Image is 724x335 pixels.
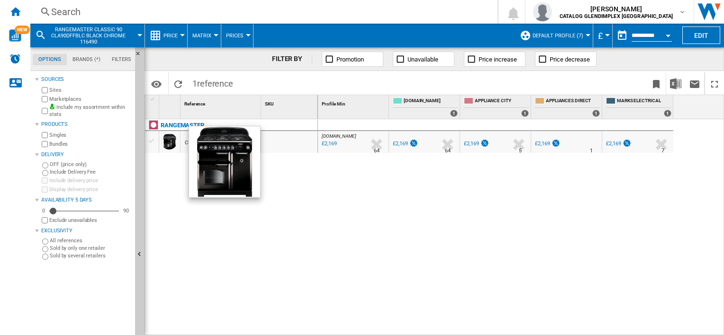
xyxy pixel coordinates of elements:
div: FILTER BY [272,54,312,64]
div: Search [51,5,473,18]
div: Sort None [320,95,389,110]
label: OFF (price only) [50,161,131,168]
button: Edit [682,26,720,44]
md-slider: Availability [49,206,119,216]
span: Promotion [336,56,364,63]
span: [PERSON_NAME] [560,4,673,14]
div: £2,169 [464,141,479,147]
div: RANGEMASTER CLASSIC 90 CLA90DFFBLC BLACK CHROME 116490 [35,24,140,47]
button: Maximize [705,72,724,95]
span: Price [163,33,178,39]
button: Unavailable [393,52,454,67]
div: 90 [121,207,131,214]
div: [DOMAIN_NAME] 1 offers sold by AO.COM [391,95,460,119]
button: Options [147,75,166,92]
div: £2,169 [393,141,407,147]
div: APPLIANCE CITY 1 offers sold by APPLIANCE CITY [462,95,531,119]
md-tab-item: Options [33,54,67,65]
button: Open calendar [660,26,677,43]
div: 1 offers sold by APPLIANCE CITY [521,110,529,117]
button: Price increase [464,52,525,67]
div: Sort None [161,95,180,110]
span: Reference [184,101,205,106]
input: Include my assortment within stats [42,105,48,117]
button: Download in Excel [666,72,685,95]
span: Price increase [479,56,517,63]
span: Default profile (7) [533,33,583,39]
div: Delivery Time : 5 days [519,146,522,156]
button: Price [163,24,182,47]
md-tab-item: Filters [106,54,137,65]
span: Profile Min [322,101,345,106]
img: profile.jpg [533,2,552,21]
div: £2,169 [606,141,621,147]
button: Hide [135,47,146,64]
span: APPLIANCE CITY [475,97,529,106]
input: Sold by only one retailer [42,246,48,252]
div: Price [150,24,182,47]
input: Include delivery price [42,177,48,184]
div: Delivery Time : 7 days [661,146,664,156]
div: APPLIANCES DIRECT 1 offers sold by APPLIANCES DIRECT [533,95,602,119]
div: £2,169 [605,139,632,149]
div: Sort None [182,95,261,110]
label: Exclude unavailables [49,217,131,224]
input: Display delivery price [42,217,48,223]
input: Bundles [42,141,48,147]
img: wise-card.svg [9,29,21,42]
div: £2,169 [391,139,418,149]
div: £2,169 [462,139,489,149]
div: MARKS ELECTRICAL 1 offers sold by MARKS ELECTRICAL [604,95,673,119]
input: Marketplaces [42,96,48,102]
div: Delivery Time : 64 days [374,146,380,156]
input: Sold by several retailers [42,254,48,260]
label: Include my assortment within stats [49,104,131,118]
input: Display delivery price [42,186,48,193]
img: alerts-logo.svg [9,53,21,64]
span: RANGEMASTER CLASSIC 90 CLA90DFFBLC BLACK CHROME 116490 [50,26,127,45]
button: Default profile (7) [533,24,588,47]
div: 0 [40,207,47,214]
md-tab-item: Brands (*) [67,54,106,65]
label: Marketplaces [49,96,131,103]
button: Promotion [322,52,383,67]
img: excel-24x24.png [670,78,681,89]
div: 1 offers sold by AO.COM [450,110,458,117]
span: MARKS ELECTRICAL [617,97,671,106]
label: Bundles [49,141,131,148]
div: Default profile (7) [520,24,588,47]
span: 1 [188,72,238,92]
button: £ [598,24,607,47]
span: SKU [265,101,274,106]
img: promotionV3.png [622,139,632,147]
button: Matrix [192,24,216,47]
label: Sold by several retailers [50,252,131,259]
div: SKU Sort None [263,95,317,110]
label: All references [50,237,131,244]
span: [DOMAIN_NAME] [404,97,458,106]
img: mysite-bg-18x18.png [49,104,55,109]
img: RM-cla90dffblc.jpg [189,126,260,197]
div: £2,169 [534,139,561,149]
label: Include Delivery Fee [50,168,131,176]
input: All references [42,238,48,245]
span: Unavailable [407,56,438,63]
label: Display delivery price [49,186,131,193]
img: promotionV3.png [551,139,561,147]
div: 1 offers sold by MARKS ELECTRICAL [664,110,671,117]
button: Prices [226,24,248,47]
button: md-calendar [613,26,632,45]
md-menu: Currency [593,24,613,47]
span: Prices [226,33,244,39]
div: Delivery [41,151,131,159]
button: Price decrease [535,52,597,67]
span: Price decrease [550,56,590,63]
div: Availability 5 Days [41,196,131,204]
div: Profile Min Sort None [320,95,389,110]
div: Delivery Time : 64 days [445,146,451,156]
img: promotionV3.png [480,139,489,147]
span: reference [197,79,233,88]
